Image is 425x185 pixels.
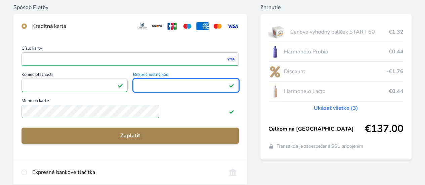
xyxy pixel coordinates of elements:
[268,24,288,40] img: start.jpg
[268,125,365,133] span: Celkom na [GEOGRAPHIC_DATA]
[32,22,131,30] div: Kreditná karta
[27,132,233,140] span: Zaplatiť
[22,73,128,79] span: Koniec platnosti
[229,83,234,88] img: Pole je platné
[118,83,123,88] img: Pole je platné
[284,87,389,95] span: Harmonelo Lacto
[389,48,403,56] span: €0.44
[211,22,224,30] img: mc.svg
[136,22,148,30] img: diners.svg
[226,56,235,62] img: visa
[268,43,281,60] img: CLEAN_PROBIO_se_stinem_x-lo.jpg
[22,99,239,105] span: Meno na karte
[133,73,239,79] span: Bezpečnostný kód
[22,128,239,144] button: Zaplatiť
[22,105,159,118] input: Meno na kartePole je platné
[22,46,239,52] span: Číslo karty
[136,81,236,90] iframe: Iframe pre bezpečnostný kód
[196,22,209,30] img: amex.svg
[290,28,389,36] span: Cenovo výhodný balíček START 60
[181,22,194,30] img: maestro.svg
[284,67,386,76] span: Discount
[314,104,358,112] a: Ukázať všetko (3)
[260,3,412,11] h6: Zhrnutie
[25,81,125,90] iframe: Iframe pre deň vypršania platnosti
[32,168,221,176] div: Expresné bankové tlačítka
[389,87,403,95] span: €0.44
[365,123,403,135] span: €137.00
[151,22,163,30] img: discover.svg
[13,3,247,11] h6: Spôsob Platby
[268,83,281,100] img: CLEAN_LACTO_se_stinem_x-hi-lo.jpg
[226,22,239,30] img: visa.svg
[268,63,281,80] img: discount-lo.png
[226,168,239,176] img: onlineBanking_SK.svg
[25,54,236,64] iframe: Iframe pre číslo karty
[229,109,234,114] img: Pole je platné
[166,22,178,30] img: jcb.svg
[389,28,403,36] span: €1.32
[277,143,363,150] span: Transakcia je zabezpečená SSL pripojením
[386,67,403,76] span: -€1.76
[284,48,389,56] span: Harmonelo Probio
